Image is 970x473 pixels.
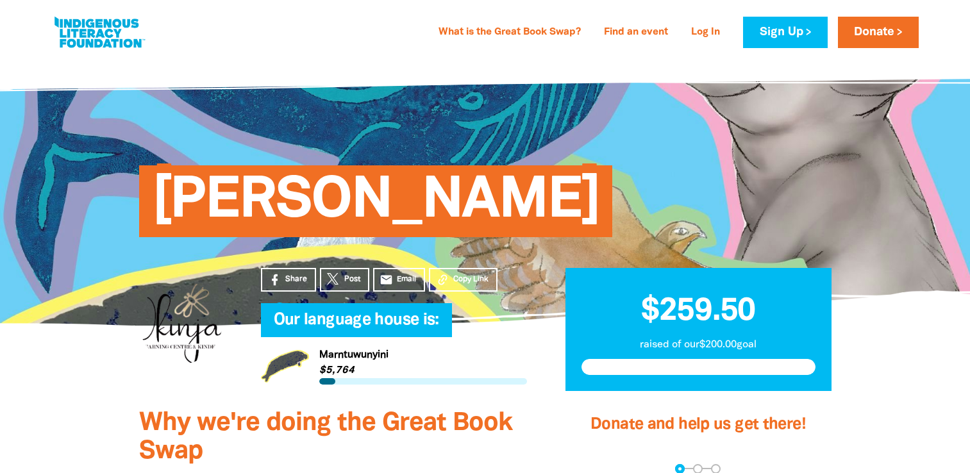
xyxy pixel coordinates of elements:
p: raised of our $200.00 goal [581,337,815,353]
a: Log In [683,22,728,43]
a: Find an event [596,22,676,43]
span: Donate and help us get there! [590,417,806,432]
a: Post [320,268,369,292]
h6: My Team [261,324,527,332]
span: Our language house is: [274,313,439,337]
span: Post [344,274,360,285]
span: [PERSON_NAME] [152,175,600,237]
a: Share [261,268,316,292]
span: Share [285,274,307,285]
a: emailEmail [373,268,426,292]
span: $259.50 [641,297,755,326]
span: Copy Link [453,274,489,285]
a: Sign Up [743,17,827,48]
a: What is the Great Book Swap? [431,22,589,43]
span: Email [397,274,416,285]
i: email [380,273,393,286]
a: Donate [838,17,919,48]
span: Why we're doing the Great Book Swap [139,411,512,463]
button: Copy Link [429,268,498,292]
